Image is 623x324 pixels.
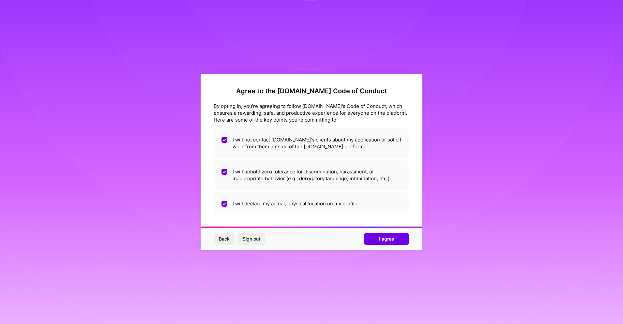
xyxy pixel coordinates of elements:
li: I will uphold zero tolerance for discrimination, harassment, or inappropriate behavior (e.g., der... [214,160,409,190]
span: Back [219,236,230,242]
span: I agree [379,236,394,242]
button: Sign out [237,233,266,245]
span: Sign out [243,236,260,242]
li: I will not contact [DOMAIN_NAME]'s clients about my application or solicit work from them outside... [214,128,409,158]
div: By opting in, you're agreeing to follow [DOMAIN_NAME]'s Code of Conduct, which ensures a rewardin... [214,103,409,123]
button: I agree [364,233,409,245]
button: Back [214,233,235,245]
h2: Agree to the [DOMAIN_NAME] Code of Conduct [214,87,409,95]
li: I will declare my actual, physical location on my profile. [214,192,409,215]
